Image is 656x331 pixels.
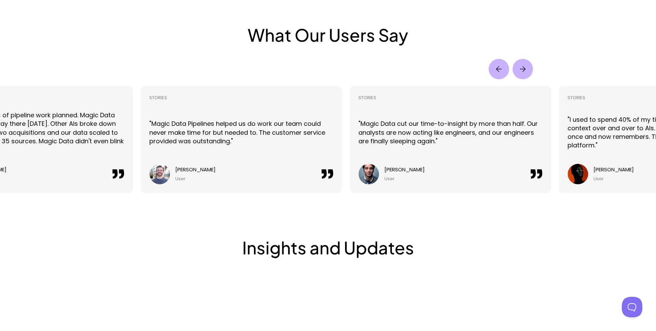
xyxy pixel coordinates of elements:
p: User [593,176,604,182]
button: Previous [489,59,509,79]
p: User [384,176,395,182]
p: User [175,176,186,182]
p: [PERSON_NAME] [175,166,216,173]
p: "Magic Data Pipelines helped us do work our team could never make time for but needed to. The cus... [149,119,333,145]
img: Back Arrow [489,59,509,79]
p: [PERSON_NAME] [593,166,634,173]
iframe: Toggle Customer Support [622,297,642,317]
h2: Insights and Updates [199,237,457,258]
p: STORIES [358,95,376,101]
button: Next [512,59,533,79]
h2: What Our Users Say [199,25,457,45]
p: STORIES [568,95,585,101]
p: [PERSON_NAME] [384,166,425,173]
p: STORIES [149,95,167,101]
p: "Magic Data cut our time-to-insight by more than half. Our analysts are now acting like engineers... [358,119,542,145]
img: Next Arrow [512,59,533,79]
